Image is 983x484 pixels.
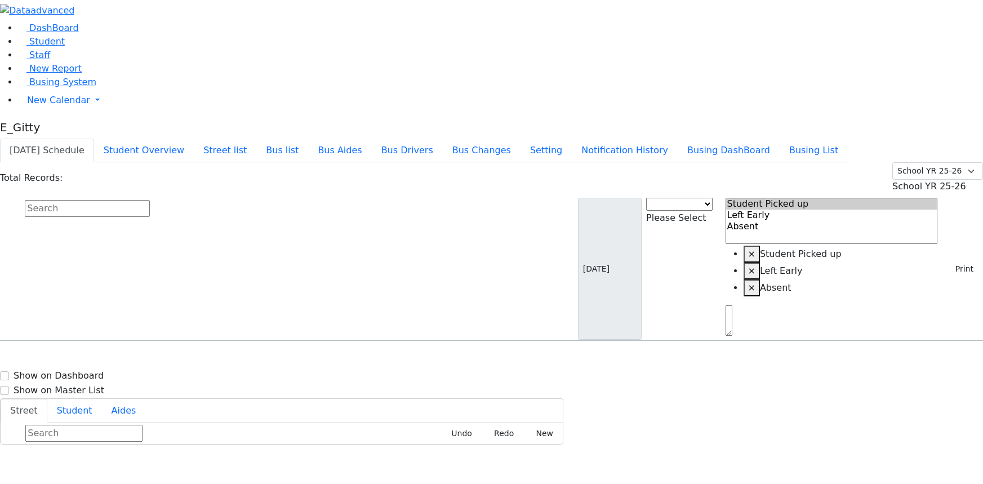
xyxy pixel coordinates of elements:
[678,139,780,162] button: Busing DashBoard
[1,423,563,444] div: Street
[760,282,791,293] span: Absent
[523,425,558,442] button: New
[439,425,477,442] button: Undo
[744,263,938,279] li: Left Early
[25,200,150,217] input: Search
[748,282,755,293] span: ×
[29,63,82,74] span: New Report
[892,181,966,192] span: School YR 25-26
[29,77,96,87] span: Busing System
[744,246,938,263] li: Student Picked up
[18,50,50,60] a: Staff
[102,399,146,423] button: Aides
[482,425,519,442] button: Redo
[18,77,96,87] a: Busing System
[892,162,983,180] select: Default select example
[18,89,983,112] a: New Calendar
[744,279,938,296] li: Absent
[744,263,760,279] button: Remove item
[760,265,803,276] span: Left Early
[372,139,443,162] button: Bus Drivers
[744,246,760,263] button: Remove item
[748,265,755,276] span: ×
[25,425,143,442] input: Search
[942,260,978,278] button: Print
[443,139,521,162] button: Bus Changes
[308,139,371,162] button: Bus Aides
[18,36,65,47] a: Student
[14,384,104,397] label: Show on Master List
[744,279,760,296] button: Remove item
[29,50,50,60] span: Staff
[780,139,848,162] button: Busing List
[18,63,82,74] a: New Report
[726,305,732,336] textarea: Search
[94,139,194,162] button: Student Overview
[1,399,47,423] button: Street
[194,139,256,162] button: Street list
[27,95,90,105] span: New Calendar
[29,23,79,33] span: DashBoard
[521,139,572,162] button: Setting
[47,399,102,423] button: Student
[18,23,79,33] a: DashBoard
[726,221,937,232] option: Absent
[256,139,308,162] button: Bus list
[646,212,706,223] span: Please Select
[14,369,104,383] label: Show on Dashboard
[572,139,678,162] button: Notification History
[760,248,842,259] span: Student Picked up
[29,36,65,47] span: Student
[726,198,937,210] option: Student Picked up
[726,210,937,221] option: Left Early
[748,248,755,259] span: ×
